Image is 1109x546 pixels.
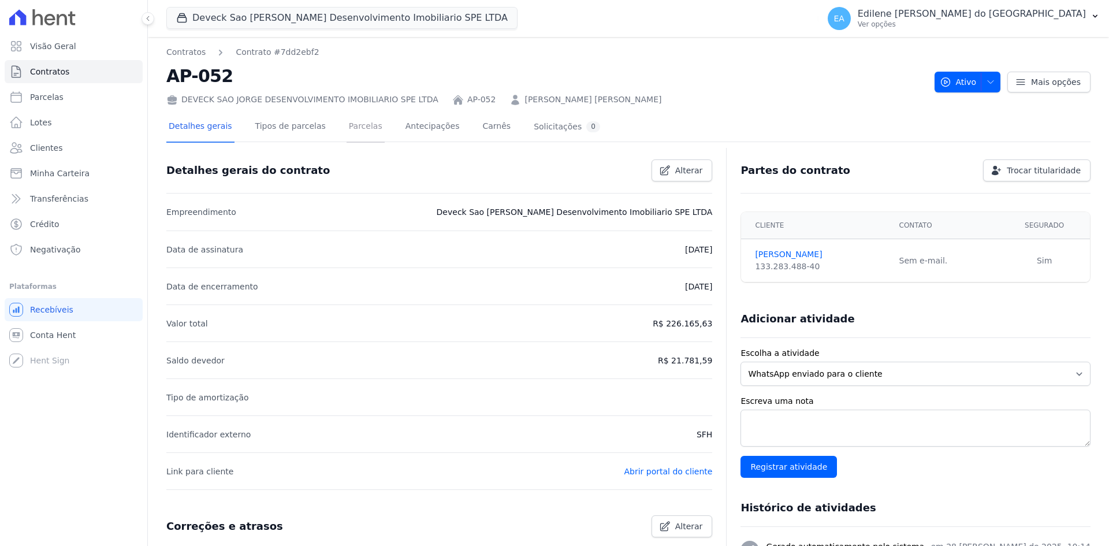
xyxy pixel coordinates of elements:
p: [DATE] [685,280,712,294]
a: Crédito [5,213,143,236]
a: Transferências [5,187,143,210]
a: [PERSON_NAME] [755,248,885,261]
span: Minha Carteira [30,168,90,179]
p: SFH [697,428,712,441]
a: Tipos de parcelas [253,112,328,143]
a: [PERSON_NAME] [PERSON_NAME] [524,94,661,106]
p: Data de assinatura [166,243,243,257]
button: Deveck Sao [PERSON_NAME] Desenvolvimento Imobiliario SPE LTDA [166,7,518,29]
p: [DATE] [685,243,712,257]
a: Minha Carteira [5,162,143,185]
span: Ativo [940,72,977,92]
span: Lotes [30,117,52,128]
p: Data de encerramento [166,280,258,294]
div: 133.283.488-40 [755,261,885,273]
a: Solicitações0 [531,112,602,143]
td: Sim [999,239,1090,283]
a: Recebíveis [5,298,143,321]
a: Contratos [166,46,206,58]
button: EA Edilene [PERSON_NAME] do [GEOGRAPHIC_DATA] Ver opções [818,2,1109,35]
a: Mais opções [1007,72,1091,92]
h3: Adicionar atividade [740,312,854,326]
p: Edilene [PERSON_NAME] do [GEOGRAPHIC_DATA] [858,8,1086,20]
div: 0 [586,121,600,132]
span: Alterar [675,165,703,176]
nav: Breadcrumb [166,46,319,58]
div: Plataformas [9,280,138,294]
a: Carnês [480,112,513,143]
a: Alterar [652,159,713,181]
p: Saldo devedor [166,354,225,367]
div: DEVECK SAO JORGE DESENVOLVIMENTO IMOBILIARIO SPE LTDA [166,94,438,106]
a: AP-052 [467,94,496,106]
a: Lotes [5,111,143,134]
div: Solicitações [534,121,600,132]
th: Segurado [999,212,1090,239]
span: Contratos [30,66,69,77]
p: Ver opções [858,20,1086,29]
span: Clientes [30,142,62,154]
h3: Detalhes gerais do contrato [166,164,330,177]
span: Parcelas [30,91,64,103]
a: Trocar titularidade [983,159,1091,181]
input: Registrar atividade [740,456,837,478]
label: Escreva uma nota [740,395,1091,407]
p: Tipo de amortização [166,391,249,404]
th: Contato [892,212,999,239]
span: Trocar titularidade [1007,165,1081,176]
a: Parcelas [5,86,143,109]
h2: AP-052 [166,63,925,89]
a: Conta Hent [5,324,143,347]
p: R$ 21.781,59 [658,354,712,367]
span: Crédito [30,218,59,230]
nav: Breadcrumb [166,46,925,58]
a: Clientes [5,136,143,159]
a: Abrir portal do cliente [624,467,712,476]
a: Antecipações [403,112,462,143]
a: Negativação [5,238,143,261]
span: Conta Hent [30,329,76,341]
button: Ativo [935,72,1001,92]
td: Sem e-mail. [892,239,999,283]
a: Visão Geral [5,35,143,58]
th: Cliente [741,212,892,239]
span: Negativação [30,244,81,255]
p: Identificador externo [166,428,251,441]
span: Mais opções [1031,76,1081,88]
a: Alterar [652,515,713,537]
a: Parcelas [347,112,385,143]
p: Empreendimento [166,205,236,219]
span: EA [834,14,844,23]
a: Detalhes gerais [166,112,235,143]
p: Deveck Sao [PERSON_NAME] Desenvolvimento Imobiliario SPE LTDA [437,205,713,219]
p: R$ 226.165,63 [653,317,712,330]
h3: Correções e atrasos [166,519,283,533]
p: Valor total [166,317,208,330]
span: Alterar [675,521,703,532]
h3: Histórico de atividades [740,501,876,515]
a: Contratos [5,60,143,83]
span: Recebíveis [30,304,73,315]
label: Escolha a atividade [740,347,1091,359]
span: Visão Geral [30,40,76,52]
p: Link para cliente [166,465,233,478]
a: Contrato #7dd2ebf2 [236,46,319,58]
span: Transferências [30,193,88,205]
h3: Partes do contrato [740,164,850,177]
